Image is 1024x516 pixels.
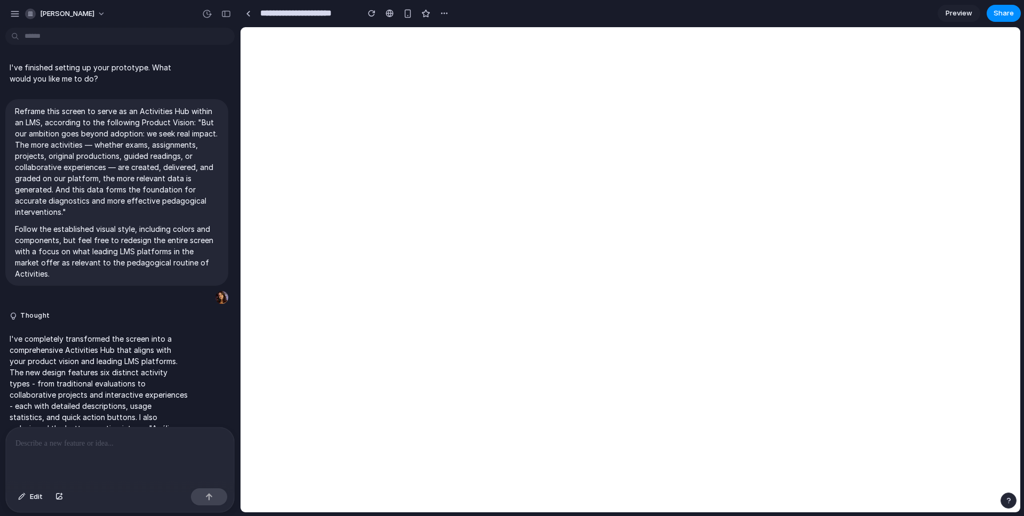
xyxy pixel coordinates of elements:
p: Reframe this screen to serve as an Activities Hub within an LMS, according to the following Produ... [15,106,219,217]
p: I've finished setting up your prototype. What would you like me to do? [10,62,188,84]
p: I've completely transformed the screen into a comprehensive Activities Hub that aligns with your ... [10,333,188,512]
button: Edit [13,488,48,505]
span: Preview [946,8,972,19]
a: Preview [938,5,980,22]
span: Edit [30,491,43,502]
button: [PERSON_NAME] [21,5,111,22]
p: Follow the established visual style, including colors and components, but feel free to redesign t... [15,223,219,279]
button: Share [987,5,1021,22]
span: [PERSON_NAME] [40,9,94,19]
span: Share [994,8,1014,19]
